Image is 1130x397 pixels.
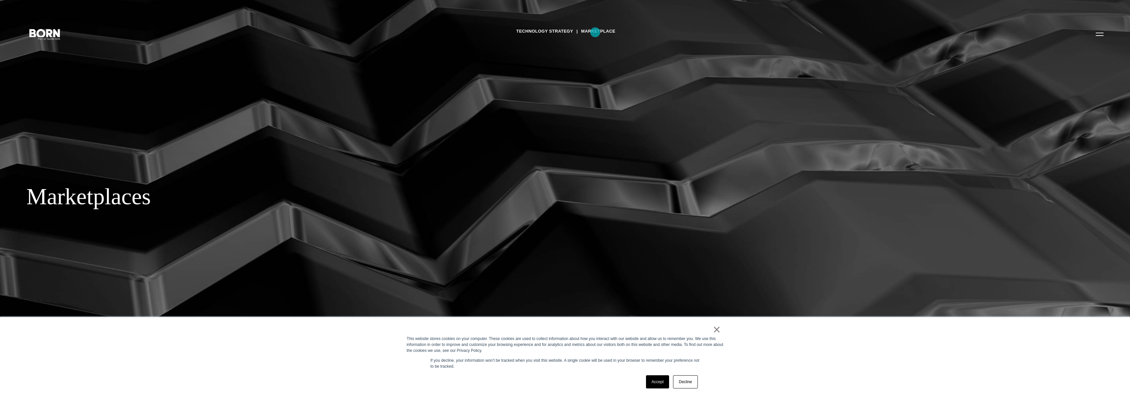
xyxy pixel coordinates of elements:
[407,336,724,354] div: This website stores cookies on your computer. These cookies are used to collect information about...
[581,26,615,36] a: Marketplace
[646,375,669,388] a: Accept
[431,357,700,369] p: If you decline, your information won’t be tracked when you visit this website. A single cookie wi...
[713,326,721,332] a: ×
[1092,27,1108,41] button: Open
[26,183,403,210] div: Marketplaces
[673,375,697,388] a: Decline
[516,26,573,36] a: Technology Strategy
